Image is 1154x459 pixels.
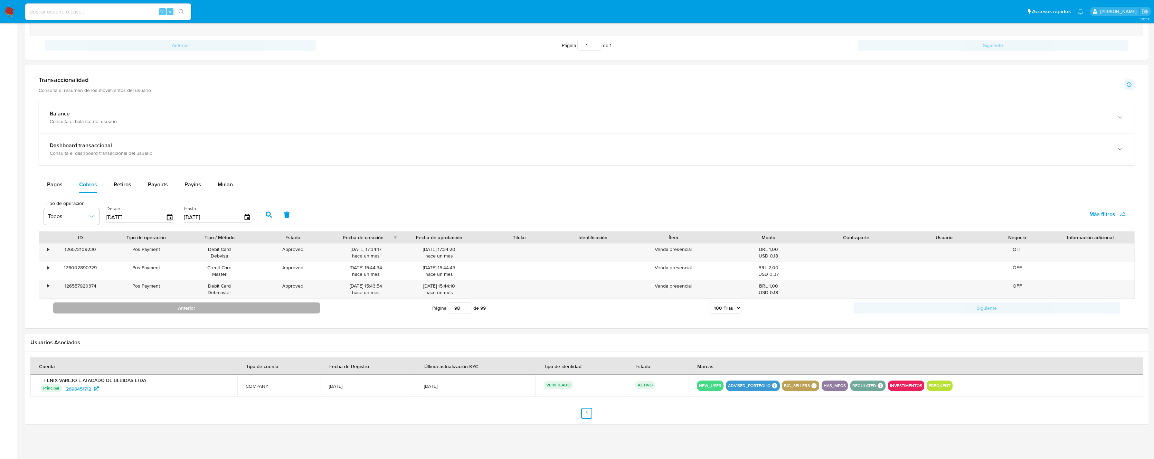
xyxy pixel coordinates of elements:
span: 3.163.0 [1139,16,1151,22]
span: Accesos rápidos [1032,8,1071,15]
input: Buscar usuario o caso... [25,7,191,16]
a: Notificaciones [1078,9,1084,15]
span: ⌥ [160,8,165,15]
button: Anterior [45,40,316,51]
button: search-icon [174,7,188,17]
span: s [169,8,171,15]
h2: Usuarios Asociados [30,339,1143,346]
button: Siguiente [858,40,1128,51]
a: Salir [1142,8,1149,15]
p: federico.luaces@mercadolibre.com [1100,8,1139,15]
span: 1 [610,42,612,49]
span: Página de [562,40,612,51]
